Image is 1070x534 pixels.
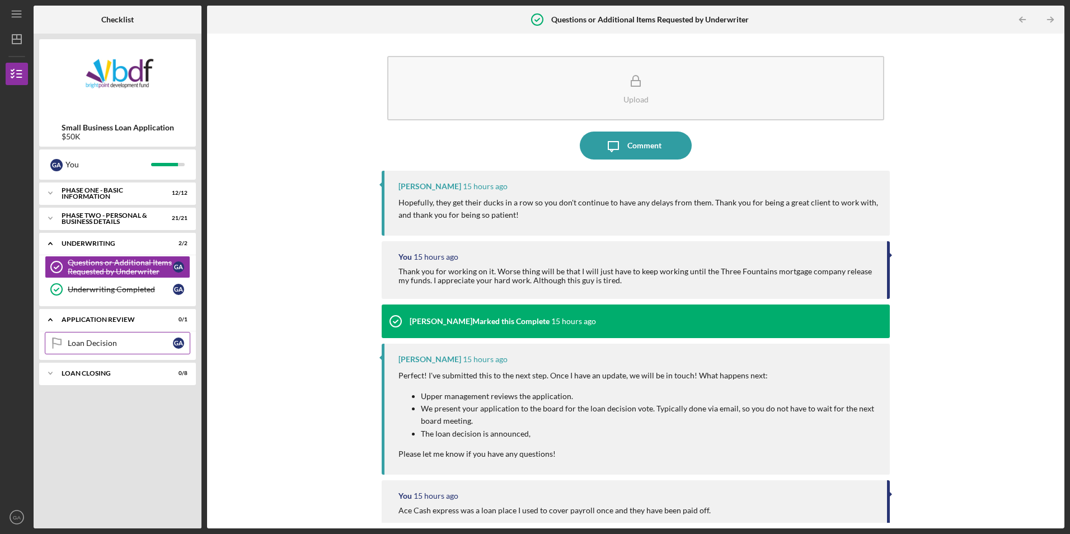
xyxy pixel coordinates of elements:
div: 0 / 8 [167,370,187,377]
time: 2025-09-04 21:34 [463,182,508,191]
div: 12 / 12 [167,190,187,196]
div: Upload [623,95,649,104]
p: Upper management reviews the application. [421,390,878,402]
div: Loan Decision [68,339,173,348]
b: Checklist [101,15,134,24]
a: Underwriting CompletedGA [45,278,190,301]
a: Loan DecisionGA [45,332,190,354]
div: PHASE TWO - PERSONAL & BUSINESS DETAILS [62,212,159,225]
div: Phase One - Basic Information [62,187,159,200]
div: 21 / 21 [167,215,187,222]
div: 2 / 2 [167,240,187,247]
div: [PERSON_NAME] [398,182,461,191]
div: G A [50,159,63,171]
div: G A [173,261,184,273]
div: Loan Closing [62,370,159,377]
button: Upload [387,56,884,120]
div: You [398,252,412,261]
img: Product logo [39,45,196,112]
div: Underwriting [62,240,159,247]
button: GA [6,506,28,528]
p: We present your application to the board for the loan decision vote. Typically done via email, so... [421,402,878,428]
time: 2025-09-04 21:26 [551,317,596,326]
div: Application Review [62,316,159,323]
text: GA [13,514,21,521]
p: Please let me know if you have any questions! [398,448,878,460]
p: The loan decision is announced, [421,428,878,440]
div: $50K [62,132,174,141]
div: Underwriting Completed [68,285,173,294]
div: You [65,155,151,174]
time: 2025-09-04 21:27 [414,252,458,261]
b: Questions or Additional Items Requested by Underwriter [551,15,749,24]
time: 2025-09-04 21:22 [414,491,458,500]
time: 2025-09-04 21:25 [463,355,508,364]
div: Questions or Additional Items Requested by Underwriter [68,258,173,276]
div: You [398,491,412,500]
div: Comment [627,132,661,160]
div: G A [173,284,184,295]
a: Questions or Additional Items Requested by UnderwriterGA [45,256,190,278]
div: [PERSON_NAME] [398,355,461,364]
div: Ace Cash express was a loan place I used to cover payroll once and they have been paid off. [398,506,711,515]
b: Small Business Loan Application [62,123,174,132]
div: [PERSON_NAME] Marked this Complete [410,317,550,326]
p: Perfect! I've submitted this to the next step. Once I have an update, we will be in touch! What h... [398,369,878,382]
div: Thank you for working on it. Worse thing will be that I will just have to keep working until the ... [398,267,875,285]
div: G A [173,338,184,349]
div: 0 / 1 [167,316,187,323]
p: Hopefully, they get their ducks in a row so you don't continue to have any delays from them. Than... [398,196,878,222]
button: Comment [580,132,692,160]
